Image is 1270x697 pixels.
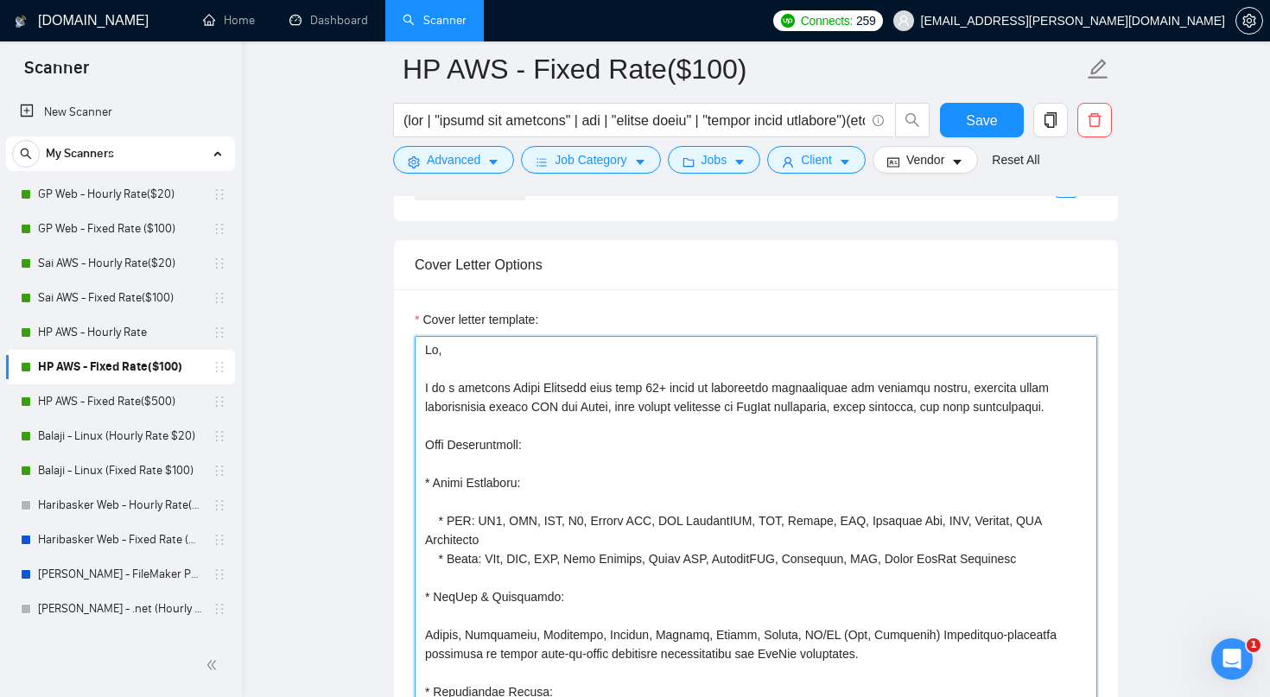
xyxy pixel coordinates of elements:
[767,146,866,174] button: userClientcaret-down
[966,110,997,131] span: Save
[1035,177,1056,198] button: left
[415,310,538,329] label: Cover letter template:
[38,453,202,488] a: Balaji - Linux (Fixed Rate $100)
[213,464,226,478] span: holder
[213,498,226,512] span: holder
[13,148,39,160] span: search
[895,103,930,137] button: search
[213,257,226,270] span: holder
[213,326,226,339] span: holder
[683,155,695,168] span: folder
[38,177,202,212] a: GP Web - Hourly Rate($20)
[38,626,202,661] a: [PERSON_NAME] - .net (Fixed Cost $100)
[38,419,202,453] a: Balaji - Linux (Hourly Rate $20)
[1236,14,1262,28] span: setting
[992,150,1039,169] a: Reset All
[6,95,235,130] li: New Scanner
[46,136,114,171] span: My Scanners
[38,246,202,281] a: Sai AWS - Hourly Rate($20)
[733,155,746,168] span: caret-down
[213,222,226,236] span: holder
[289,13,368,28] a: dashboardDashboard
[213,602,226,616] span: holder
[38,384,202,419] a: HP AWS - Fixed Rate($500)
[487,155,499,168] span: caret-down
[38,488,202,523] a: Haribasker Web - Hourly Rate($25)
[873,115,884,126] span: info-circle
[782,155,794,168] span: user
[940,103,1024,137] button: Save
[801,150,832,169] span: Client
[1033,103,1068,137] button: copy
[702,150,727,169] span: Jobs
[403,110,865,131] input: Search Freelance Jobs...
[38,281,202,315] a: Sai AWS - Fixed Rate($100)
[906,150,944,169] span: Vendor
[15,8,27,35] img: logo
[38,592,202,626] a: [PERSON_NAME] - .net (Hourly Rate $20)
[203,13,255,28] a: homeHome
[887,155,899,168] span: idcard
[1077,103,1112,137] button: delete
[1034,112,1067,128] span: copy
[213,291,226,305] span: holder
[1076,177,1097,198] button: right
[898,15,910,27] span: user
[38,315,202,350] a: HP AWS - Hourly Rate
[1247,638,1260,652] span: 1
[1078,112,1111,128] span: delete
[10,55,103,92] span: Scanner
[839,155,851,168] span: caret-down
[12,140,40,168] button: search
[427,150,480,169] span: Advanced
[38,557,202,592] a: [PERSON_NAME] - FileMaker Profile
[403,13,467,28] a: searchScanner
[38,212,202,246] a: GP Web - Fixed Rate ($100)
[896,112,929,128] span: search
[213,360,226,374] span: holder
[951,155,963,168] span: caret-down
[393,146,514,174] button: settingAdvancedcaret-down
[536,155,548,168] span: bars
[213,429,226,443] span: holder
[1235,14,1263,28] a: setting
[873,146,978,174] button: idcardVendorcaret-down
[781,14,795,28] img: upwork-logo.png
[801,11,853,30] span: Connects:
[415,240,1097,289] div: Cover Letter Options
[1235,7,1263,35] button: setting
[1076,177,1097,198] li: Next Page
[521,146,660,174] button: barsJob Categorycaret-down
[20,95,221,130] a: New Scanner
[1087,58,1109,80] span: edit
[38,523,202,557] a: Haribasker Web - Fixed Rate ($100)
[213,567,226,581] span: holder
[403,48,1083,91] input: Scanner name...
[856,11,875,30] span: 259
[634,155,646,168] span: caret-down
[1035,177,1056,198] li: Previous Page
[213,187,226,201] span: holder
[408,155,420,168] span: setting
[213,533,226,547] span: holder
[1211,638,1253,680] iframe: Intercom live chat
[213,395,226,409] span: holder
[555,150,626,169] span: Job Category
[668,146,761,174] button: folderJobscaret-down
[38,350,202,384] a: HP AWS - Fixed Rate($100)
[206,656,223,674] span: double-left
